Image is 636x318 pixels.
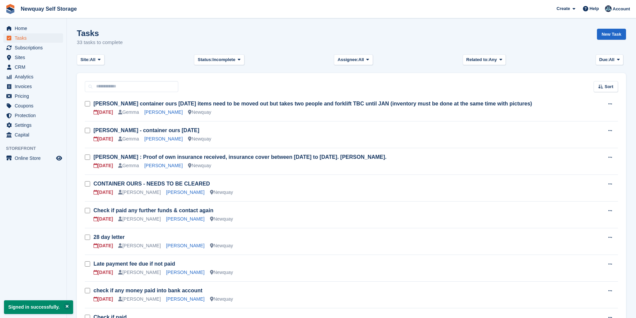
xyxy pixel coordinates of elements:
div: [PERSON_NAME] [118,216,161,223]
img: Colette Pearce [605,5,612,12]
a: menu [3,33,63,43]
div: Newquay [188,109,211,116]
button: Related to: Any [463,54,506,65]
a: [PERSON_NAME] [166,216,205,222]
a: menu [3,101,63,110]
span: Sites [15,53,55,62]
div: [DATE] [93,162,113,169]
p: Signed in successfully. [4,300,73,314]
span: CRM [15,62,55,72]
span: Related to: [466,56,489,63]
span: Subscriptions [15,43,55,52]
a: 28 day letter [93,234,125,240]
a: menu [3,82,63,91]
a: [PERSON_NAME] [166,296,205,302]
span: Site: [80,56,90,63]
a: [PERSON_NAME] [144,163,183,168]
span: Online Store [15,153,55,163]
span: Storefront [6,145,66,152]
span: Due: [599,56,609,63]
div: Newquay [188,162,211,169]
a: menu [3,153,63,163]
span: Analytics [15,72,55,81]
a: menu [3,130,63,139]
button: Site: All [77,54,104,65]
a: check if any money paid into bank account [93,288,202,293]
div: [DATE] [93,296,113,303]
a: CONTAINER OURS - NEEDS TO BE CLEARED [93,181,210,187]
span: All [609,56,615,63]
a: menu [3,111,63,120]
a: [PERSON_NAME] : Proof of own insurance received, insurance cover between [DATE] to [DATE]. [PERSO... [93,154,387,160]
a: Newquay Self Storage [18,3,79,14]
span: Incomplete [212,56,235,63]
a: [PERSON_NAME] [144,109,183,115]
a: menu [3,43,63,52]
div: Gemma [118,135,139,142]
div: Newquay [210,189,233,196]
span: Create [557,5,570,12]
a: New Task [597,29,626,40]
p: 33 tasks to complete [77,39,123,46]
span: Coupons [15,101,55,110]
span: Sort [605,83,613,90]
span: Invoices [15,82,55,91]
a: menu [3,120,63,130]
span: Status: [198,56,212,63]
a: Late payment fee due if not paid [93,261,175,267]
span: Pricing [15,91,55,101]
button: Due: All [596,54,623,65]
div: [DATE] [93,242,113,249]
div: Newquay [210,296,233,303]
button: Status: Incomplete [194,54,244,65]
a: [PERSON_NAME] container ours [DATE] items need to be moved out but takes two people and forklift ... [93,101,532,106]
div: [PERSON_NAME] [118,296,161,303]
img: stora-icon-8386f47178a22dfd0bd8f6a31ec36ba5ce8667c1dd55bd0f319d3a0aa187defe.svg [5,4,15,14]
div: [PERSON_NAME] [118,242,161,249]
span: All [90,56,95,63]
span: Home [15,24,55,33]
div: [PERSON_NAME] [118,189,161,196]
a: menu [3,91,63,101]
button: Assignee: All [334,54,373,65]
span: All [359,56,364,63]
span: Assignee: [338,56,358,63]
span: Settings [15,120,55,130]
a: [PERSON_NAME] [166,243,205,248]
a: menu [3,62,63,72]
a: [PERSON_NAME] - container ours [DATE] [93,127,199,133]
div: [DATE] [93,189,113,196]
a: [PERSON_NAME] [166,270,205,275]
a: [PERSON_NAME] [166,190,205,195]
a: [PERSON_NAME] [144,136,183,141]
span: Account [613,6,630,12]
span: Capital [15,130,55,139]
span: Help [590,5,599,12]
span: Protection [15,111,55,120]
span: Any [489,56,497,63]
a: menu [3,72,63,81]
div: [PERSON_NAME] [118,269,161,276]
div: [DATE] [93,269,113,276]
a: menu [3,24,63,33]
div: [DATE] [93,216,113,223]
div: Newquay [188,135,211,142]
a: menu [3,53,63,62]
a: Check if paid any further funds & contact again [93,208,213,213]
div: Newquay [210,269,233,276]
div: Newquay [210,242,233,249]
h1: Tasks [77,29,123,38]
div: Gemma [118,162,139,169]
a: Preview store [55,154,63,162]
span: Tasks [15,33,55,43]
div: Gemma [118,109,139,116]
div: [DATE] [93,135,113,142]
div: Newquay [210,216,233,223]
div: [DATE] [93,109,113,116]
